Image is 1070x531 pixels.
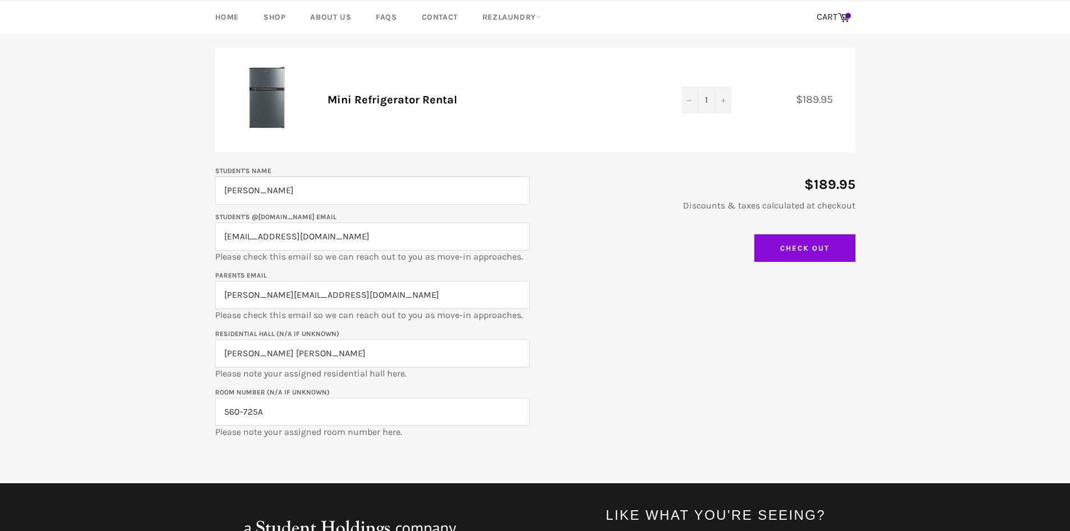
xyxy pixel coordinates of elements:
label: Parents email [215,271,267,279]
p: Please check this email so we can reach out to you as move-in approaches. [215,269,530,321]
a: About Us [299,1,362,34]
p: $189.95 [541,175,855,194]
p: Please check this email so we can reach out to you as move-in approaches. [215,210,530,263]
span: $189.95 [796,93,844,106]
img: Mini Refrigerator Rental [232,65,299,132]
a: CART [811,6,855,29]
h4: Like what you're seeing? [606,506,855,524]
label: Room Number (N/A if unknown) [215,388,330,396]
a: Home [204,1,250,34]
button: Increase quantity [715,87,732,114]
p: Discounts & taxes calculated at checkout [541,199,855,212]
label: Student's @[DOMAIN_NAME] email [215,213,336,221]
a: Mini Refrigerator Rental [327,93,457,106]
a: Contact [411,1,469,34]
label: Student's Name [215,167,271,175]
a: RezLaundry [471,1,552,34]
input: Check Out [754,234,855,262]
a: Shop [252,1,297,34]
button: Decrease quantity [681,87,698,114]
label: Residential Hall (N/A if unknown) [215,330,339,338]
p: Please note your assigned room number here. [215,385,530,438]
a: FAQs [365,1,408,34]
p: Please note your assigned residential hall here. [215,327,530,380]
